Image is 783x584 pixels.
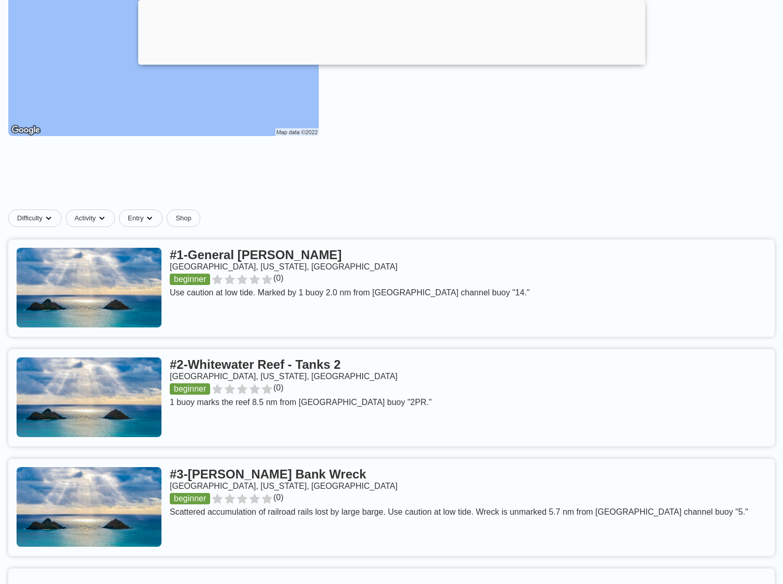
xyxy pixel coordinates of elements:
[167,209,200,227] a: Shop
[145,214,154,222] img: dropdown caret
[128,214,143,222] span: Entry
[45,214,53,222] img: dropdown caret
[17,214,42,222] span: Difficulty
[141,155,643,201] iframe: Advertisement
[8,209,66,227] button: Difficultydropdown caret
[98,214,106,222] img: dropdown caret
[119,209,167,227] button: Entrydropdown caret
[75,214,96,222] span: Activity
[66,209,119,227] button: Activitydropdown caret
